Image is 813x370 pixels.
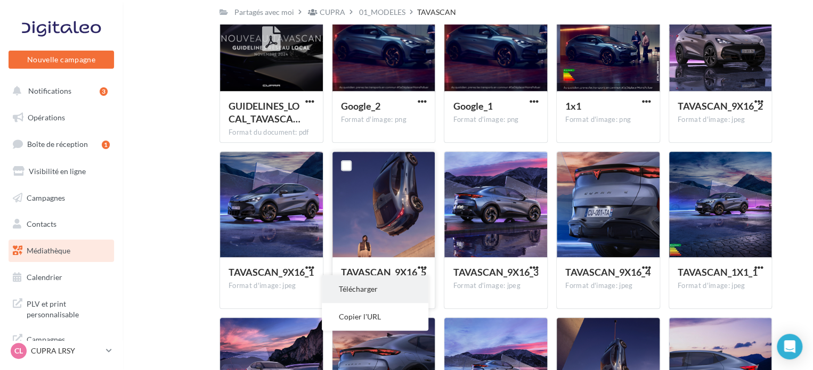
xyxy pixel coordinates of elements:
[341,100,380,112] span: Google_2
[6,328,116,359] a: Campagnes DataOnDemand
[28,113,65,122] span: Opérations
[359,7,405,18] div: 01_MODELES
[417,7,456,18] div: TAVASCAN
[9,51,114,69] button: Nouvelle campagne
[229,100,300,125] span: GUIDELINES_LOCAL_TAVASCAN_2024.pdf
[322,303,428,331] button: Copier l'URL
[27,246,70,255] span: Médiathèque
[27,193,65,202] span: Campagnes
[27,332,110,355] span: Campagnes DataOnDemand
[28,86,71,95] span: Notifications
[9,341,114,361] a: CL CUPRA LRSY
[6,266,116,289] a: Calendrier
[6,133,116,155] a: Boîte de réception1
[6,106,116,129] a: Opérations
[29,167,86,176] span: Visibilité en ligne
[565,266,651,278] span: TAVASCAN_9X16_4
[27,273,62,282] span: Calendrier
[678,115,763,125] div: Format d'image: jpeg
[453,100,492,112] span: Google_1
[678,281,763,291] div: Format d'image: jpeg
[14,346,23,356] span: CL
[6,292,116,324] a: PLV et print personnalisable
[27,219,56,228] span: Contacts
[565,281,651,291] div: Format d'image: jpeg
[777,334,802,359] div: Open Intercom Messenger
[6,80,112,102] button: Notifications 3
[565,115,651,125] div: Format d'image: png
[341,115,427,125] div: Format d'image: png
[31,346,102,356] p: CUPRA LRSY
[229,281,314,291] div: Format d'image: jpeg
[6,160,116,183] a: Visibilité en ligne
[453,115,539,125] div: Format d'image: png
[234,7,294,18] div: Partagés avec moi
[453,266,538,278] span: TAVASCAN_9X16_3
[453,281,539,291] div: Format d'image: jpeg
[6,213,116,235] a: Contacts
[27,139,88,149] span: Boîte de réception
[102,141,110,149] div: 1
[27,297,110,319] span: PLV et print personnalisable
[6,240,116,262] a: Médiathèque
[678,100,763,112] span: TAVASCAN_9X16_2
[6,187,116,209] a: Campagnes
[678,266,758,278] span: TAVASCAN_1X1_1
[341,266,426,278] span: TAVASCAN_9X16_5
[322,275,428,303] button: Télécharger
[229,128,314,137] div: Format du document: pdf
[229,266,314,278] span: TAVASCAN_9X16_1
[565,100,581,112] span: 1x1
[100,87,108,96] div: 3
[320,7,345,18] div: CUPRA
